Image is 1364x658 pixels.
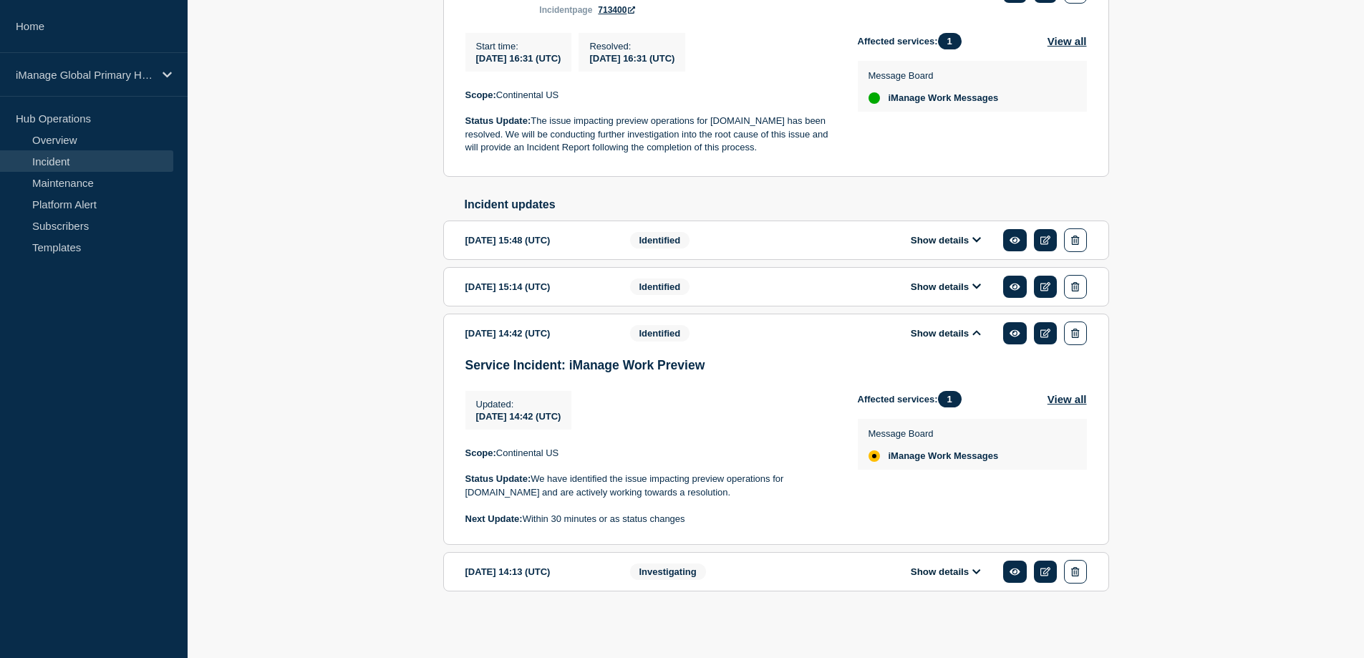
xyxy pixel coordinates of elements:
div: [DATE] 15:48 (UTC) [465,228,609,252]
div: [DATE] 14:42 (UTC) [465,321,609,345]
p: Resolved : [589,41,674,52]
span: Investigating [630,563,706,580]
p: Continental US [465,89,835,102]
div: [DATE] 15:14 (UTC) [465,275,609,299]
p: The issue impacting preview operations for [DOMAIN_NAME] has been resolved. We will be conducting... [465,115,835,154]
span: Identified [630,279,690,295]
strong: Scope: [465,89,496,100]
button: Show details [906,327,985,339]
span: iManage Work Messages [889,450,999,462]
button: Show details [906,281,985,293]
span: Affected services: [858,33,969,49]
button: View all [1048,391,1087,407]
p: page [539,5,592,15]
p: Message Board [869,70,999,81]
div: up [869,92,880,104]
span: Identified [630,232,690,248]
strong: Next Update: [465,513,523,524]
span: [DATE] 14:42 (UTC) [476,411,561,422]
span: incident [539,5,572,15]
strong: Status Update: [465,115,531,126]
p: We have identified the issue impacting preview operations for [DOMAIN_NAME] and are actively work... [465,473,835,499]
a: 713400 [598,5,635,15]
span: Affected services: [858,391,969,407]
button: Show details [906,566,985,578]
span: 1 [938,33,962,49]
strong: Status Update: [465,473,531,484]
span: 1 [938,391,962,407]
p: iManage Global Primary Hub [16,69,153,81]
span: Identified [630,325,690,342]
span: [DATE] 16:31 (UTC) [476,53,561,64]
p: Updated : [476,399,561,410]
div: [DATE] 14:13 (UTC) [465,560,609,584]
span: [DATE] 16:31 (UTC) [589,53,674,64]
p: Start time : [476,41,561,52]
strong: Scope: [465,447,496,458]
p: Within 30 minutes or as status changes [465,513,835,526]
button: Show details [906,234,985,246]
button: View all [1048,33,1087,49]
h3: Service Incident: iManage Work Preview [465,358,1087,373]
h2: Incident updates [465,198,1109,211]
p: Continental US [465,447,835,460]
span: iManage Work Messages [889,92,999,104]
p: Message Board [869,428,999,439]
div: affected [869,450,880,462]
